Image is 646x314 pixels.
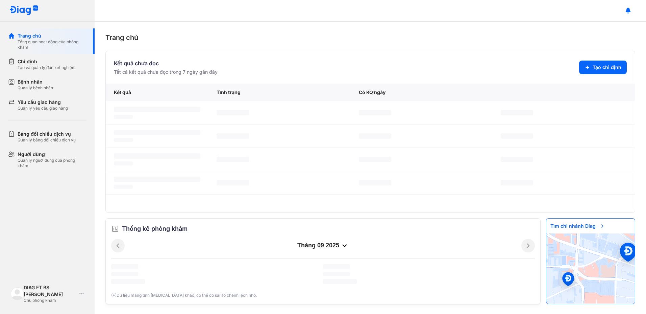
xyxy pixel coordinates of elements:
[114,177,200,182] span: ‌
[217,157,249,162] span: ‌
[217,133,249,139] span: ‌
[323,279,357,284] span: ‌
[18,65,76,70] div: Tạo và quản lý đơn xét nghiệm
[114,185,133,189] span: ‌
[114,115,133,119] span: ‌
[114,161,133,165] span: ‌
[111,225,119,233] img: order.5a6da16c.svg
[105,32,635,43] div: Trang chủ
[111,264,138,269] span: ‌
[114,59,218,67] div: Kết quả chưa đọc
[125,242,521,250] div: tháng 09 2025
[114,130,200,135] span: ‌
[18,137,76,143] div: Quản lý bảng đối chiếu dịch vụ
[11,287,24,300] img: logo
[111,292,535,298] div: (*)Dữ liệu mang tính [MEDICAL_DATA] khảo, có thể có sai số chênh lệch nhỏ.
[501,110,533,115] span: ‌
[323,272,350,276] span: ‌
[18,151,86,158] div: Người dùng
[351,84,493,101] div: Có KQ ngày
[18,32,86,39] div: Trang chủ
[18,39,86,50] div: Tổng quan hoạt động của phòng khám
[18,85,53,91] div: Quản lý bệnh nhân
[323,264,350,269] span: ‌
[114,138,133,142] span: ‌
[111,279,145,284] span: ‌
[111,272,138,276] span: ‌
[359,133,391,139] span: ‌
[114,69,218,75] div: Tất cả kết quả chưa đọc trong 7 ngày gần đây
[114,153,200,159] span: ‌
[106,84,208,101] div: Kết quả
[501,157,533,162] span: ‌
[114,107,200,112] span: ‌
[593,64,621,71] span: Tạo chỉ định
[24,298,77,303] div: Chủ phòng khám
[9,5,39,16] img: logo
[579,61,627,74] button: Tạo chỉ định
[24,284,77,298] div: DIAG FT BS [PERSON_NAME]
[18,131,76,137] div: Bảng đối chiếu dịch vụ
[217,110,249,115] span: ‌
[546,219,609,233] span: Tìm chi nhánh Diag
[18,99,68,106] div: Yêu cầu giao hàng
[359,180,391,185] span: ‌
[122,224,188,233] span: Thống kê phòng khám
[18,78,53,85] div: Bệnh nhân
[501,180,533,185] span: ‌
[501,133,533,139] span: ‌
[18,58,76,65] div: Chỉ định
[359,157,391,162] span: ‌
[18,106,68,111] div: Quản lý yêu cầu giao hàng
[208,84,351,101] div: Tình trạng
[359,110,391,115] span: ‌
[18,158,86,169] div: Quản lý người dùng của phòng khám
[217,180,249,185] span: ‌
